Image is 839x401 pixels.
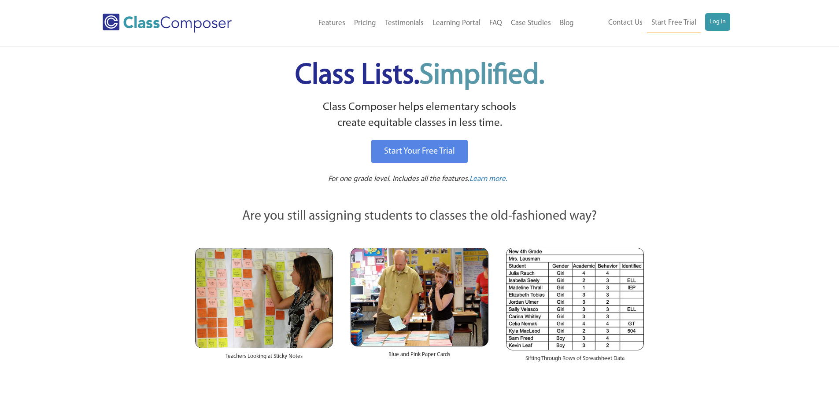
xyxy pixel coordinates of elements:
a: Start Free Trial [647,13,701,33]
a: Features [314,14,350,33]
img: Spreadsheets [506,248,644,350]
div: Sifting Through Rows of Spreadsheet Data [506,350,644,372]
span: Learn more. [469,175,507,183]
div: Blue and Pink Paper Cards [351,346,488,368]
p: Class Composer helps elementary schools create equitable classes in less time. [194,99,646,132]
img: Blue and Pink Paper Cards [351,248,488,346]
a: Testimonials [381,14,428,33]
a: FAQ [485,14,506,33]
span: Class Lists. [295,62,544,90]
a: Start Your Free Trial [371,140,468,163]
div: Teachers Looking at Sticky Notes [195,348,333,369]
a: Learn more. [469,174,507,185]
a: Log In [705,13,730,31]
span: For one grade level. Includes all the features. [328,175,469,183]
a: Pricing [350,14,381,33]
span: Start Your Free Trial [384,147,455,156]
img: Teachers Looking at Sticky Notes [195,248,333,348]
span: Simplified. [419,62,544,90]
a: Case Studies [506,14,555,33]
nav: Header Menu [268,14,578,33]
p: Are you still assigning students to classes the old-fashioned way? [195,207,644,226]
img: Class Composer [103,14,232,33]
nav: Header Menu [578,13,730,33]
a: Blog [555,14,578,33]
a: Contact Us [604,13,647,33]
a: Learning Portal [428,14,485,33]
